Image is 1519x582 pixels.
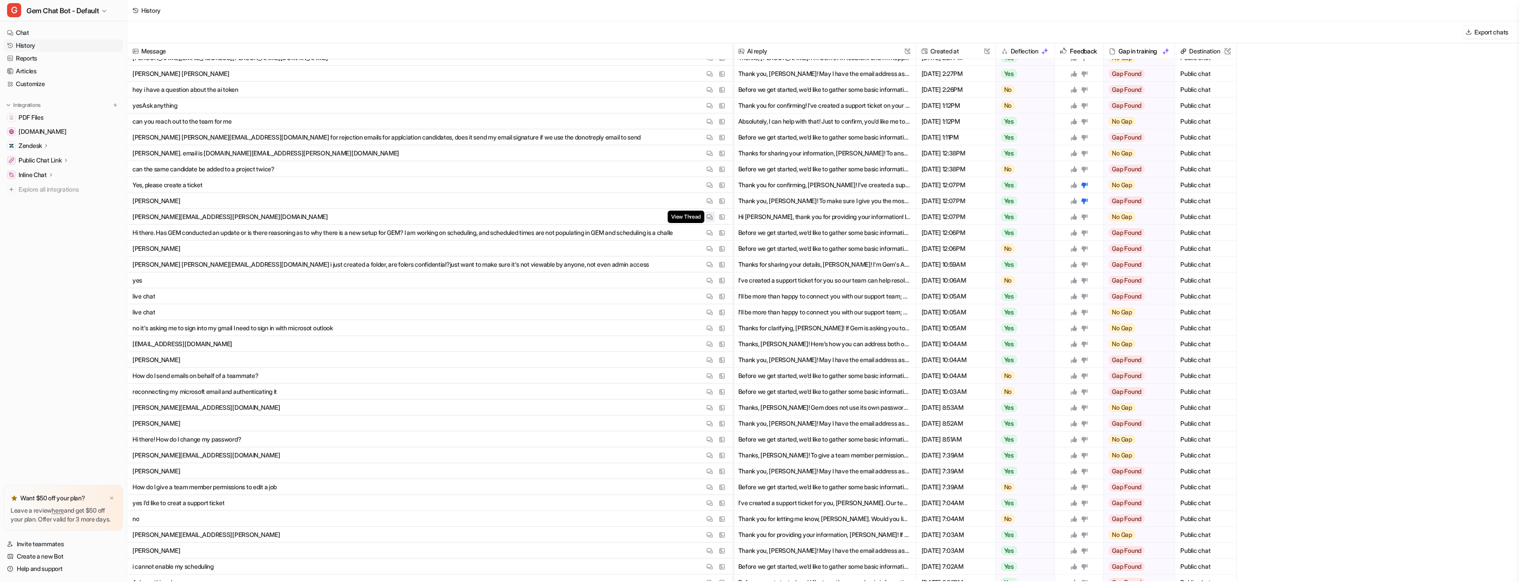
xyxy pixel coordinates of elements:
[920,320,992,336] span: [DATE] 10:05AM
[1001,244,1015,253] span: No
[1001,451,1017,460] span: Yes
[132,113,232,129] p: can you reach out to the team for me
[738,336,911,352] button: Thanks, [PERSON_NAME]! Here’s how you can address both of your requests: --- **Reconnecting & Aut...
[920,368,992,384] span: [DATE] 10:04AM
[132,241,180,257] p: [PERSON_NAME]
[738,479,911,495] button: Before we get started, we’d like to gather some basic information to help us identify your accoun...
[738,384,911,400] button: Before we get started, we’d like to gather some basic information to help us identify your accoun...
[1179,98,1233,113] span: Public chat
[1001,562,1017,571] span: Yes
[996,479,1050,495] button: No
[5,102,11,108] img: expand menu
[4,78,123,90] a: Customize
[1109,403,1135,412] span: No Gap
[132,98,178,113] p: yesAsk anything
[1179,82,1233,98] span: Public chat
[1103,272,1169,288] button: Gap Found
[1103,145,1169,161] button: No Gap
[996,527,1050,543] button: Yes
[9,115,14,120] img: PDF Files
[1070,43,1097,59] h2: Feedback
[920,559,992,574] span: [DATE] 7:02AM
[920,400,992,416] span: [DATE] 8:53AM
[996,288,1050,304] button: Yes
[1109,530,1135,539] span: No Gap
[1179,352,1233,368] span: Public chat
[1103,527,1169,543] button: No Gap
[1103,447,1169,463] button: No Gap
[738,98,911,113] button: Thank you for confirming! I’ve created a support ticket on your behalf so the Gem team can clarif...
[1179,304,1233,320] span: Public chat
[132,384,277,400] p: reconnecting my microsoft email and authenticating it
[1179,559,1233,574] span: Public chat
[920,82,992,98] span: [DATE] 2:26PM
[132,431,241,447] p: Hi there! How do I change my password?
[132,177,202,193] p: Yes, please create a ticket
[920,447,992,463] span: [DATE] 7:39AM
[996,431,1050,447] button: Yes
[1109,387,1145,396] span: Gap Found
[1179,241,1233,257] span: Public chat
[1179,368,1233,384] span: Public chat
[4,52,123,64] a: Reports
[1179,320,1233,336] span: Public chat
[1109,149,1135,158] span: No Gap
[1001,403,1017,412] span: Yes
[19,127,66,136] span: [DOMAIN_NAME]
[920,272,992,288] span: [DATE] 10:06AM
[1011,43,1039,59] h2: Deflection
[132,82,238,98] p: hey i have a question about the ai token
[920,463,992,479] span: [DATE] 7:39AM
[920,288,992,304] span: [DATE] 10:05AM
[1109,419,1145,428] span: Gap Found
[4,39,123,52] a: History
[738,368,911,384] button: Before we get started, we’d like to gather some basic information to help us identify your accoun...
[1001,260,1017,269] span: Yes
[132,304,155,320] p: live chat
[738,129,911,145] button: Before we get started, we’d like to gather some basic information to help us identify your accoun...
[996,352,1050,368] button: Yes
[132,352,180,368] p: [PERSON_NAME]
[1103,384,1169,400] button: Gap Found
[920,527,992,543] span: [DATE] 7:03AM
[996,368,1050,384] button: No
[1179,463,1233,479] span: Public chat
[11,506,116,524] p: Leave a review and get $50 off your plan. Offer valid for 3 more days.
[738,543,911,559] button: Thank you, [PERSON_NAME]! May I have the email address associated with your Gem account?
[738,495,911,511] button: I've created a support ticket for you, [PERSON_NAME]. Our team will review your issue and follow ...
[920,352,992,368] span: [DATE] 10:04AM
[1001,435,1017,444] span: Yes
[996,98,1050,113] button: No
[1109,451,1135,460] span: No Gap
[738,447,911,463] button: Thanks, [PERSON_NAME]! To give a team member permissions to edit a job in [GEOGRAPHIC_DATA], simp...
[1001,546,1017,555] span: Yes
[1103,129,1169,145] button: Gap Found
[132,66,229,82] p: [PERSON_NAME] [PERSON_NAME]
[7,185,16,194] img: explore all integrations
[132,193,180,209] p: [PERSON_NAME]
[1109,69,1145,78] span: Gap Found
[738,527,911,543] button: Thank you for providing your information, [PERSON_NAME]! If you’re unable to enable scheduling, t...
[1109,467,1145,476] span: Gap Found
[738,161,911,177] button: Before we get started, we’d like to gather some basic information to help us identify your accoun...
[1179,272,1233,288] span: Public chat
[920,416,992,431] span: [DATE] 8:52AM
[1103,336,1169,352] button: No Gap
[132,336,232,352] p: [EMAIL_ADDRESS][DOMAIN_NAME]
[4,101,43,110] button: Integrations
[1179,257,1233,272] span: Public chat
[1001,212,1017,221] span: Yes
[1001,181,1017,189] span: Yes
[738,304,911,320] button: I'll be more than happy to connect you with our support team; however, we do not currently offer ...
[1463,26,1512,38] button: Export chats
[1109,165,1145,174] span: Gap Found
[1179,543,1233,559] span: Public chat
[13,102,41,109] p: Integrations
[4,538,123,550] a: Invite teammates
[996,241,1050,257] button: No
[1103,416,1169,431] button: Gap Found
[1103,463,1169,479] button: Gap Found
[132,495,224,511] p: yes I'd like to creat a support ticket
[996,161,1050,177] button: No
[1109,355,1145,364] span: Gap Found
